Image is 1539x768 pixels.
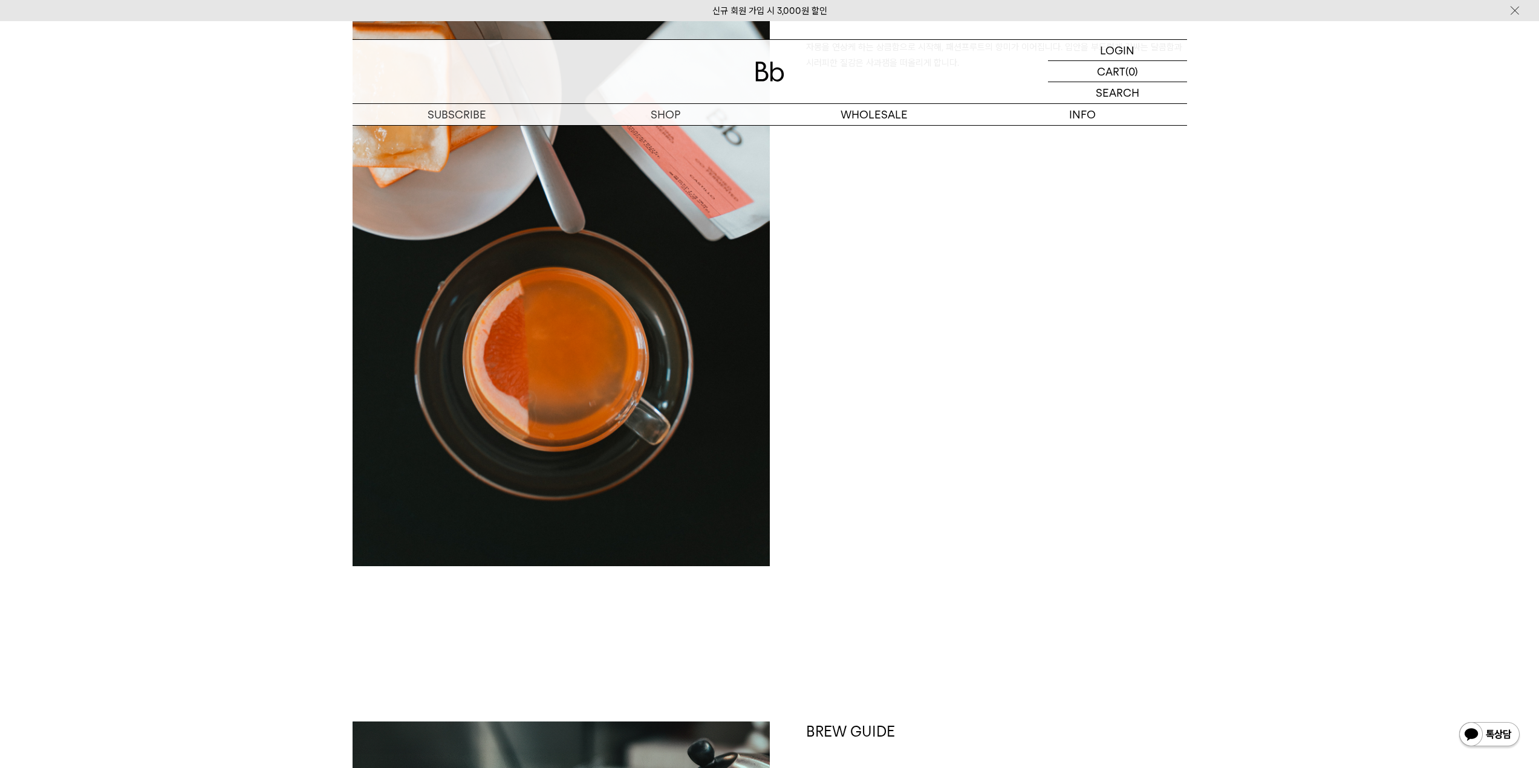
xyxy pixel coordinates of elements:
a: SUBSCRIBE [353,104,561,125]
a: SHOP [561,104,770,125]
p: INFO [978,104,1187,125]
p: LOGIN [1100,40,1134,60]
p: CART [1097,61,1125,82]
a: 신규 회원 가입 시 3,000원 할인 [712,5,827,16]
p: (0) [1125,61,1138,82]
p: SEARCH [1096,82,1139,103]
img: 로고 [755,62,784,82]
a: LOGIN [1048,40,1187,61]
img: 카카오톡 채널 1:1 채팅 버튼 [1458,721,1521,750]
p: WHOLESALE [770,104,978,125]
a: CART (0) [1048,61,1187,82]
